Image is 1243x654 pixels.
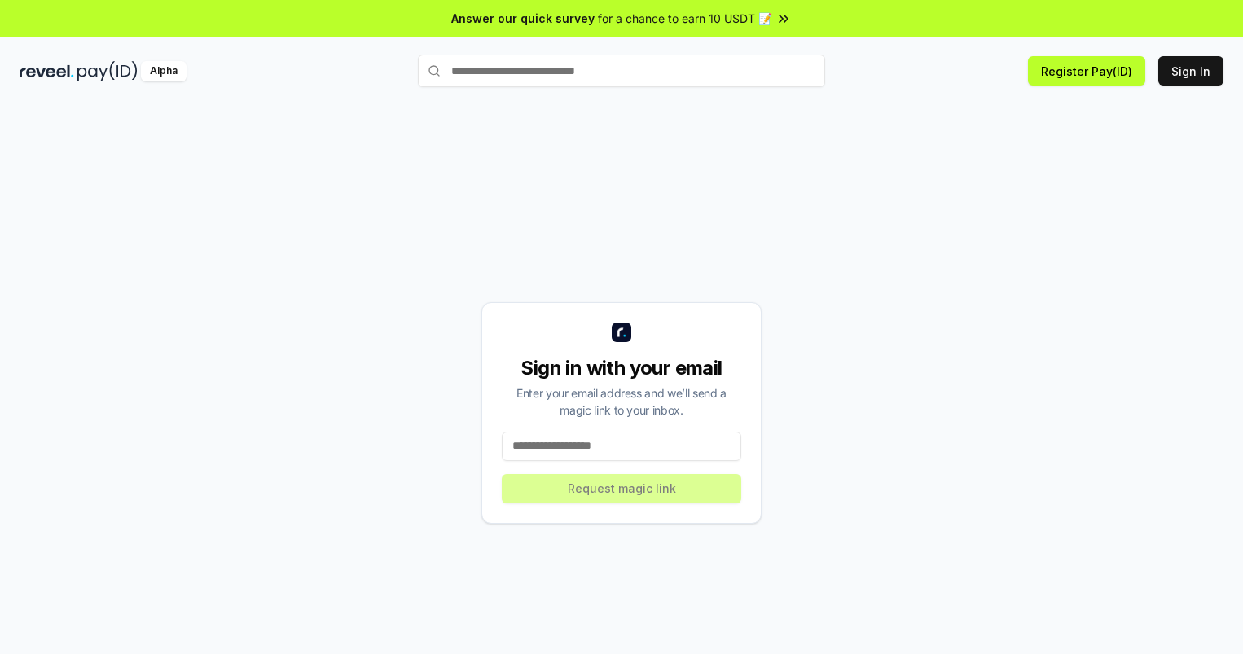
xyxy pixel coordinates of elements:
span: for a chance to earn 10 USDT 📝 [598,10,772,27]
img: reveel_dark [20,61,74,81]
div: Enter your email address and we’ll send a magic link to your inbox. [502,384,741,419]
button: Sign In [1158,56,1223,86]
img: pay_id [77,61,138,81]
img: logo_small [612,323,631,342]
button: Register Pay(ID) [1028,56,1145,86]
div: Sign in with your email [502,355,741,381]
span: Answer our quick survey [451,10,595,27]
div: Alpha [141,61,187,81]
